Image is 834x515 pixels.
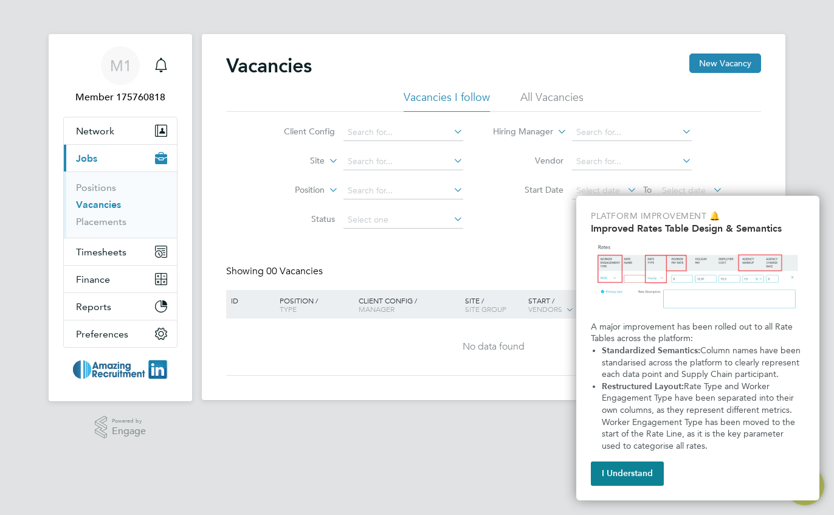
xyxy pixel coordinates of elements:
div: Start / [525,290,610,320]
input: Select one [343,212,463,229]
div: Client Config / [356,290,462,319]
label: Hiring Manager [483,126,553,138]
p: A major improvement has been rolled out to all Rate Tables across the platform: [591,321,805,345]
label: Start Date [494,184,563,195]
label: Status [265,213,335,224]
div: Position / [271,290,356,319]
span: Select date [576,185,620,196]
span: Preferences [76,328,128,340]
span: Rate Type and Worker Engagement Type have been separated into their own columns, as they represen... [602,381,798,451]
li: Vacancies I follow [404,90,490,112]
span: Network [76,125,114,137]
input: Search for... [343,182,463,199]
span: Select date [662,185,706,196]
button: I Understand [591,461,664,486]
span: Manager [359,304,395,314]
input: Search for... [572,124,692,141]
span: 00 Vacancies [266,265,323,277]
div: No data found [228,340,759,353]
h2: Improved Rates Table Design & Semantics [591,223,805,234]
span: Timesheets [76,246,126,258]
label: Client Config [265,126,335,137]
span: Reports [76,301,111,313]
span: Finance [76,274,110,285]
img: amazing-logo-retina.png [73,360,168,379]
h2: Vacancies [226,54,312,78]
input: Search for... [343,153,463,170]
a: Go to account details [63,46,177,105]
a: Positions [76,182,116,193]
div: Site / [462,290,526,319]
span: Vendors [528,304,562,314]
input: Search for... [343,124,463,141]
label: Position [255,184,325,196]
li: All Vacancies [520,90,584,112]
span: Jobs [76,153,97,164]
label: Site [255,155,325,167]
label: Vendor [494,155,563,166]
strong: Standardized Semantics: [602,345,700,356]
div: Improved Rate Table Semantics [576,196,819,500]
div: Showing [226,265,325,278]
span: Engage [112,426,146,437]
strong: Restructured Layout: [602,381,684,392]
input: Search for... [572,153,692,170]
nav: Main navigation [49,34,192,401]
span: Powered by [112,416,146,426]
a: Vacancies [76,199,121,210]
p: Platform Improvement 🔔 [591,210,805,223]
a: Go to home page [63,360,177,379]
div: ID [228,290,271,311]
span: Member 175760818 [63,90,177,105]
span: To [639,182,655,198]
a: Placements [76,216,126,227]
span: Column names have been standarised across the platform to clearly represent each data point and S... [602,345,803,379]
img: Updated Rates Table Design & Semantics [591,239,805,316]
span: Type [280,304,297,314]
span: M1 [110,58,131,74]
button: New Vacancy [689,54,761,73]
span: Site Group [465,304,506,314]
